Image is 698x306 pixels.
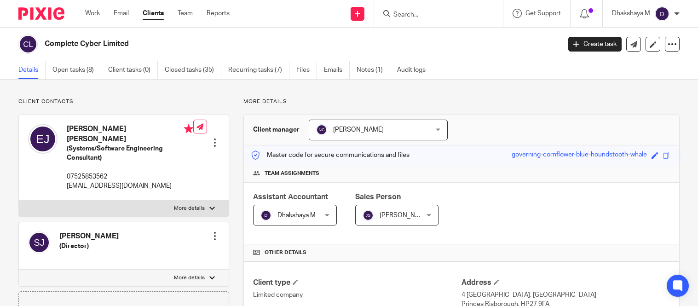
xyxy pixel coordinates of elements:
[392,11,475,19] input: Search
[18,7,64,20] img: Pixie
[85,9,100,18] a: Work
[67,144,193,163] h5: (Systems/Software Engineering Consultant)
[265,170,319,177] span: Team assignments
[28,124,58,154] img: svg%3E
[253,290,461,300] p: Limited company
[165,61,221,79] a: Closed tasks (35)
[228,61,289,79] a: Recurring tasks (7)
[260,210,271,221] img: svg%3E
[380,212,430,219] span: [PERSON_NAME]
[461,278,670,288] h4: Address
[184,124,193,133] i: Primary
[59,242,119,251] h5: (Director)
[397,61,433,79] a: Audit logs
[28,231,50,254] img: svg%3E
[296,61,317,79] a: Files
[251,150,410,160] p: Master code for secure communications and files
[568,37,622,52] a: Create task
[114,9,129,18] a: Email
[253,278,461,288] h4: Client type
[243,98,680,105] p: More details
[265,249,306,256] span: Other details
[52,61,101,79] a: Open tasks (8)
[316,124,327,135] img: svg%3E
[174,274,205,282] p: More details
[18,61,46,79] a: Details
[178,9,193,18] a: Team
[355,193,401,201] span: Sales Person
[253,193,328,201] span: Assistant Accountant
[525,10,561,17] span: Get Support
[612,9,650,18] p: Dhakshaya M
[363,210,374,221] img: svg%3E
[174,205,205,212] p: More details
[67,124,193,144] h4: [PERSON_NAME] [PERSON_NAME]
[45,39,452,49] h2: Complete Cyber Limited
[461,290,670,300] p: 4 [GEOGRAPHIC_DATA], [GEOGRAPHIC_DATA]
[207,9,230,18] a: Reports
[357,61,390,79] a: Notes (1)
[253,125,300,134] h3: Client manager
[324,61,350,79] a: Emails
[108,61,158,79] a: Client tasks (0)
[67,181,193,191] p: [EMAIL_ADDRESS][DOMAIN_NAME]
[67,172,193,181] p: 07525853562
[18,98,229,105] p: Client contacts
[59,231,119,241] h4: [PERSON_NAME]
[277,212,316,219] span: Dhakshaya M
[655,6,669,21] img: svg%3E
[333,127,384,133] span: [PERSON_NAME]
[143,9,164,18] a: Clients
[512,150,647,161] div: governing-cornflower-blue-houndstooth-whale
[18,35,38,54] img: svg%3E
